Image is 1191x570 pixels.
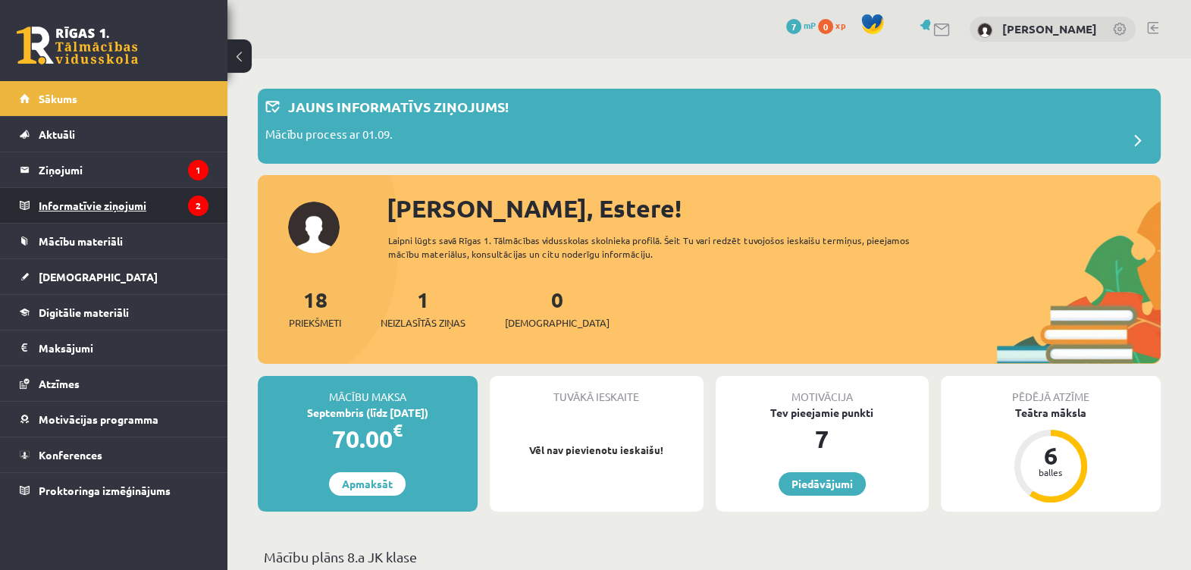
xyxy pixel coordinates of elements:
[20,473,208,508] a: Proktoringa izmēģinājums
[265,96,1153,156] a: Jauns informatīvs ziņojums! Mācību process ar 01.09.
[39,484,171,497] span: Proktoringa izmēģinājums
[20,330,208,365] a: Maksājumi
[20,366,208,401] a: Atzīmes
[20,437,208,472] a: Konferences
[258,376,478,405] div: Mācību maksa
[786,19,801,34] span: 7
[39,412,158,426] span: Motivācijas programma
[1028,443,1073,468] div: 6
[20,152,208,187] a: Ziņojumi1
[188,160,208,180] i: 1
[716,405,929,421] div: Tev pieejamie punkti
[39,92,77,105] span: Sākums
[818,19,833,34] span: 0
[381,315,465,330] span: Neizlasītās ziņas
[786,19,816,31] a: 7 mP
[39,448,102,462] span: Konferences
[977,23,992,38] img: Estere Naudiņa-Dannenberga
[716,421,929,457] div: 7
[490,376,704,405] div: Tuvākā ieskaite
[818,19,853,31] a: 0 xp
[17,27,138,64] a: Rīgas 1. Tālmācības vidusskola
[497,443,696,458] p: Vēl nav pievienotu ieskaišu!
[39,305,129,319] span: Digitālie materiāli
[381,286,465,330] a: 1Neizlasītās ziņas
[39,188,208,223] legend: Informatīvie ziņojumi
[20,224,208,258] a: Mācību materiāli
[20,188,208,223] a: Informatīvie ziņojumi2
[258,405,478,421] div: Septembris (līdz [DATE])
[20,117,208,152] a: Aktuāli
[387,190,1161,227] div: [PERSON_NAME], Estere!
[716,376,929,405] div: Motivācija
[264,547,1155,567] p: Mācību plāns 8.a JK klase
[289,315,341,330] span: Priekšmeti
[329,472,406,496] a: Apmaksāt
[941,405,1161,421] div: Teātra māksla
[258,421,478,457] div: 70.00
[20,402,208,437] a: Motivācijas programma
[288,96,509,117] p: Jauns informatīvs ziņojums!
[39,234,123,248] span: Mācību materiāli
[20,259,208,294] a: [DEMOGRAPHIC_DATA]
[1002,21,1097,36] a: [PERSON_NAME]
[39,377,80,390] span: Atzīmes
[289,286,341,330] a: 18Priekšmeti
[505,315,610,330] span: [DEMOGRAPHIC_DATA]
[39,270,158,283] span: [DEMOGRAPHIC_DATA]
[1028,468,1073,477] div: balles
[505,286,610,330] a: 0[DEMOGRAPHIC_DATA]
[188,196,208,216] i: 2
[804,19,816,31] span: mP
[20,295,208,330] a: Digitālie materiāli
[779,472,866,496] a: Piedāvājumi
[393,419,403,441] span: €
[388,233,930,261] div: Laipni lūgts savā Rīgas 1. Tālmācības vidusskolas skolnieka profilā. Šeit Tu vari redzēt tuvojošo...
[20,81,208,116] a: Sākums
[39,330,208,365] legend: Maksājumi
[941,405,1161,505] a: Teātra māksla 6 balles
[39,127,75,141] span: Aktuāli
[265,126,393,147] p: Mācību process ar 01.09.
[941,376,1161,405] div: Pēdējā atzīme
[39,152,208,187] legend: Ziņojumi
[835,19,845,31] span: xp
